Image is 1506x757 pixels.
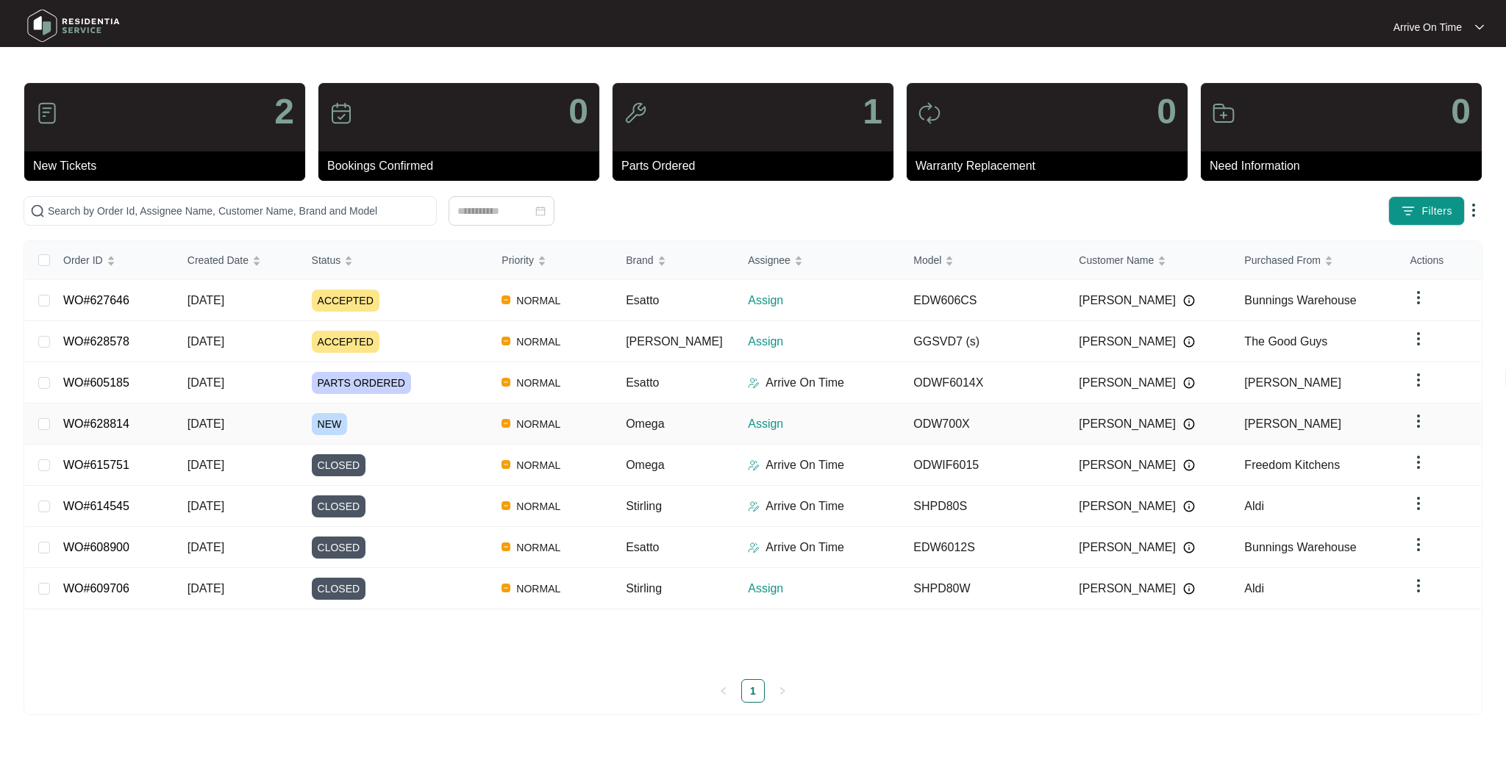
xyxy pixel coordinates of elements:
[63,417,129,430] a: WO#628814
[63,459,129,471] a: WO#615751
[742,680,764,702] a: 1
[312,454,366,476] span: CLOSED
[902,445,1067,486] td: ODWIF6015
[312,290,379,312] span: ACCEPTED
[1401,204,1416,218] img: filter icon
[1244,459,1340,471] span: Freedom Kitchens
[778,686,787,695] span: right
[1232,241,1398,280] th: Purchased From
[490,241,614,280] th: Priority
[35,101,59,125] img: icon
[626,541,659,553] span: Esatto
[1398,241,1481,280] th: Actions
[863,94,882,129] p: 1
[902,321,1067,362] td: GGSVD7 (s)
[1451,94,1471,129] p: 0
[771,679,794,703] button: right
[902,362,1067,403] td: ODWF6014X
[1244,417,1341,430] span: [PERSON_NAME]
[312,372,411,394] span: PARTS ORDERED
[510,374,566,392] span: NORMAL
[510,498,566,515] span: NORMAL
[1244,376,1341,389] span: [PERSON_NAME]
[1079,456,1176,474] span: [PERSON_NAME]
[510,292,566,309] span: NORMAL
[51,241,176,280] th: Order ID
[510,539,566,556] span: NORMAL
[300,241,490,280] th: Status
[626,335,723,348] span: [PERSON_NAME]
[771,679,794,703] li: Next Page
[1079,415,1176,433] span: [PERSON_NAME]
[1410,412,1427,430] img: dropdown arrow
[748,501,760,512] img: Assigner Icon
[1079,580,1176,598] span: [PERSON_NAME]
[1465,201,1482,219] img: dropdown arrow
[510,333,566,351] span: NORMAL
[1079,333,1176,351] span: [PERSON_NAME]
[1079,292,1176,309] span: [PERSON_NAME]
[502,501,510,510] img: Vercel Logo
[766,374,844,392] p: Arrive On Time
[510,580,566,598] span: NORMAL
[63,335,129,348] a: WO#628578
[502,419,510,428] img: Vercel Logo
[312,252,341,268] span: Status
[274,94,294,129] p: 2
[1410,495,1427,512] img: dropdown arrow
[766,456,844,474] p: Arrive On Time
[502,542,510,551] img: Vercel Logo
[748,292,902,309] p: Assign
[712,679,735,703] li: Previous Page
[327,157,599,175] p: Bookings Confirmed
[719,686,728,695] span: left
[902,527,1067,568] td: EDW6012S
[502,584,510,592] img: Vercel Logo
[510,456,566,474] span: NORMAL
[1079,498,1176,515] span: [PERSON_NAME]
[1388,196,1465,226] button: filter iconFilters
[188,294,224,306] span: [DATE]
[748,542,760,553] img: Assigner Icon
[1244,252,1320,268] span: Purchased From
[766,539,844,556] p: Arrive On Time
[712,679,735,703] button: left
[176,241,300,280] th: Created Date
[312,331,379,353] span: ACCEPTED
[1244,582,1264,595] span: Aldi
[1079,539,1176,556] span: [PERSON_NAME]
[1244,335,1327,348] span: The Good Guys
[748,377,760,389] img: Assigner Icon
[329,101,353,125] img: icon
[1393,20,1462,35] p: Arrive On Time
[188,459,224,471] span: [DATE]
[1410,371,1427,389] img: dropdown arrow
[1475,24,1484,31] img: dropdown arrow
[63,500,129,512] a: WO#614545
[188,252,249,268] span: Created Date
[33,157,305,175] p: New Tickets
[1183,501,1195,512] img: Info icon
[748,415,902,433] p: Assign
[736,241,902,280] th: Assignee
[902,403,1067,445] td: ODW700X
[1210,157,1482,175] p: Need Information
[1244,541,1356,553] span: Bunnings Warehouse
[902,568,1067,609] td: SHPD80W
[913,252,941,268] span: Model
[626,417,664,430] span: Omega
[1183,583,1195,595] img: Info icon
[1244,294,1356,306] span: Bunnings Warehouse
[502,337,510,345] img: Vercel Logo
[614,241,736,280] th: Brand
[1183,542,1195,553] img: Info icon
[1212,101,1235,125] img: icon
[626,582,662,595] span: Stirling
[312,413,348,435] span: NEW
[626,376,659,389] span: Esatto
[1410,536,1427,553] img: dropdown arrow
[30,204,45,218] img: search-icon
[1079,252,1154,268] span: Customer Name
[63,376,129,389] a: WO#605185
[188,500,224,512] span: [DATE]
